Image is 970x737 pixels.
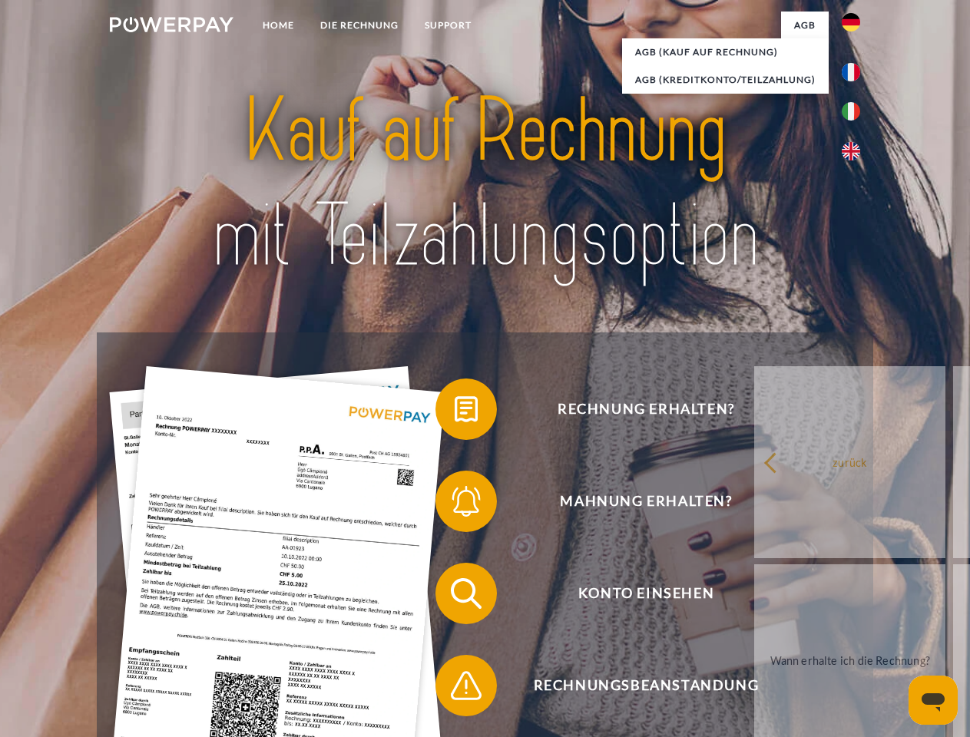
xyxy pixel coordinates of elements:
img: qb_search.svg [447,574,485,613]
span: Rechnung erhalten? [458,378,834,440]
img: qb_bell.svg [447,482,485,521]
img: title-powerpay_de.svg [147,74,823,294]
img: fr [842,63,860,81]
a: AGB (Kreditkonto/Teilzahlung) [622,66,829,94]
div: zurück [763,451,936,472]
span: Rechnungsbeanstandung [458,655,834,716]
img: qb_bill.svg [447,390,485,428]
button: Mahnung erhalten? [435,471,835,532]
a: AGB (Kauf auf Rechnung) [622,38,829,66]
img: en [842,142,860,160]
div: Wann erhalte ich die Rechnung? [763,649,936,670]
span: Konto einsehen [458,563,834,624]
a: SUPPORT [412,12,485,39]
img: qb_warning.svg [447,666,485,705]
img: logo-powerpay-white.svg [110,17,233,32]
a: agb [781,12,829,39]
button: Rechnung erhalten? [435,378,835,440]
a: Home [250,12,307,39]
img: it [842,102,860,121]
img: de [842,13,860,31]
iframe: Schaltfläche zum Öffnen des Messaging-Fensters [909,676,958,725]
span: Mahnung erhalten? [458,471,834,532]
button: Rechnungsbeanstandung [435,655,835,716]
a: DIE RECHNUNG [307,12,412,39]
button: Konto einsehen [435,563,835,624]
